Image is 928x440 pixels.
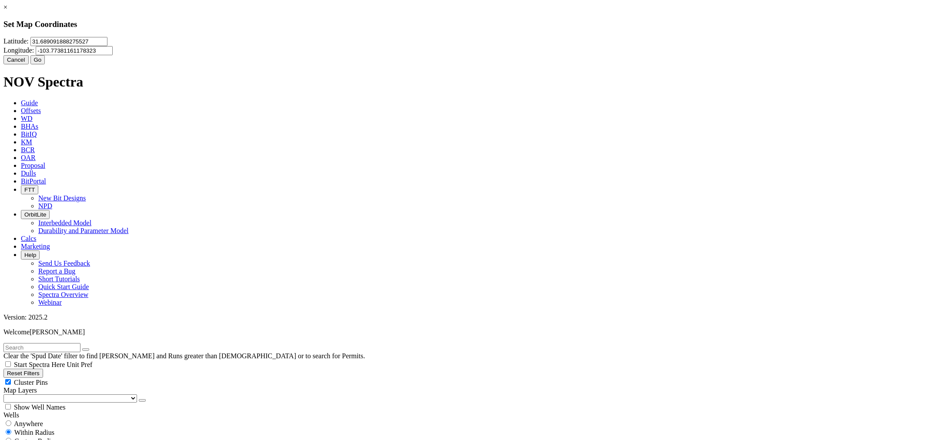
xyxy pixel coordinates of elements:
[38,219,91,227] a: Interbedded Model
[3,74,925,90] h1: NOV Spectra
[21,99,38,107] span: Guide
[3,20,925,29] h3: Set Map Coordinates
[21,177,46,185] span: BitPortal
[30,328,85,336] span: [PERSON_NAME]
[3,55,29,64] button: Cancel
[3,3,7,11] a: ×
[38,267,75,275] a: Report a Bug
[38,299,62,306] a: Webinar
[3,343,80,352] input: Search
[3,411,925,419] div: Wells
[38,194,86,202] a: New Bit Designs
[21,170,36,177] span: Dulls
[3,387,37,394] span: Map Layers
[38,227,129,234] a: Durability and Parameter Model
[3,37,29,45] label: Latitude:
[14,420,43,427] span: Anywhere
[38,275,80,283] a: Short Tutorials
[3,369,43,378] button: Reset Filters
[14,403,65,411] span: Show Well Names
[38,283,89,290] a: Quick Start Guide
[14,379,48,386] span: Cluster Pins
[21,162,45,169] span: Proposal
[21,243,50,250] span: Marketing
[21,146,35,153] span: BCR
[14,429,54,436] span: Within Radius
[3,352,365,360] span: Clear the 'Spud Date' filter to find [PERSON_NAME] and Runs greater than [DEMOGRAPHIC_DATA] or to...
[38,202,52,210] a: NPD
[21,123,38,130] span: BHAs
[21,130,37,138] span: BitIQ
[21,138,32,146] span: KM
[24,252,36,258] span: Help
[3,328,925,336] p: Welcome
[30,55,45,64] button: Go
[21,235,37,242] span: Calcs
[38,260,90,267] a: Send Us Feedback
[38,291,88,298] a: Spectra Overview
[3,47,34,54] label: Longitude:
[3,313,925,321] div: Version: 2025.2
[21,115,33,122] span: WD
[14,361,65,368] span: Start Spectra Here
[21,154,36,161] span: OAR
[21,107,41,114] span: Offsets
[24,187,35,193] span: FTT
[24,211,46,218] span: OrbitLite
[67,361,92,368] span: Unit Pref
